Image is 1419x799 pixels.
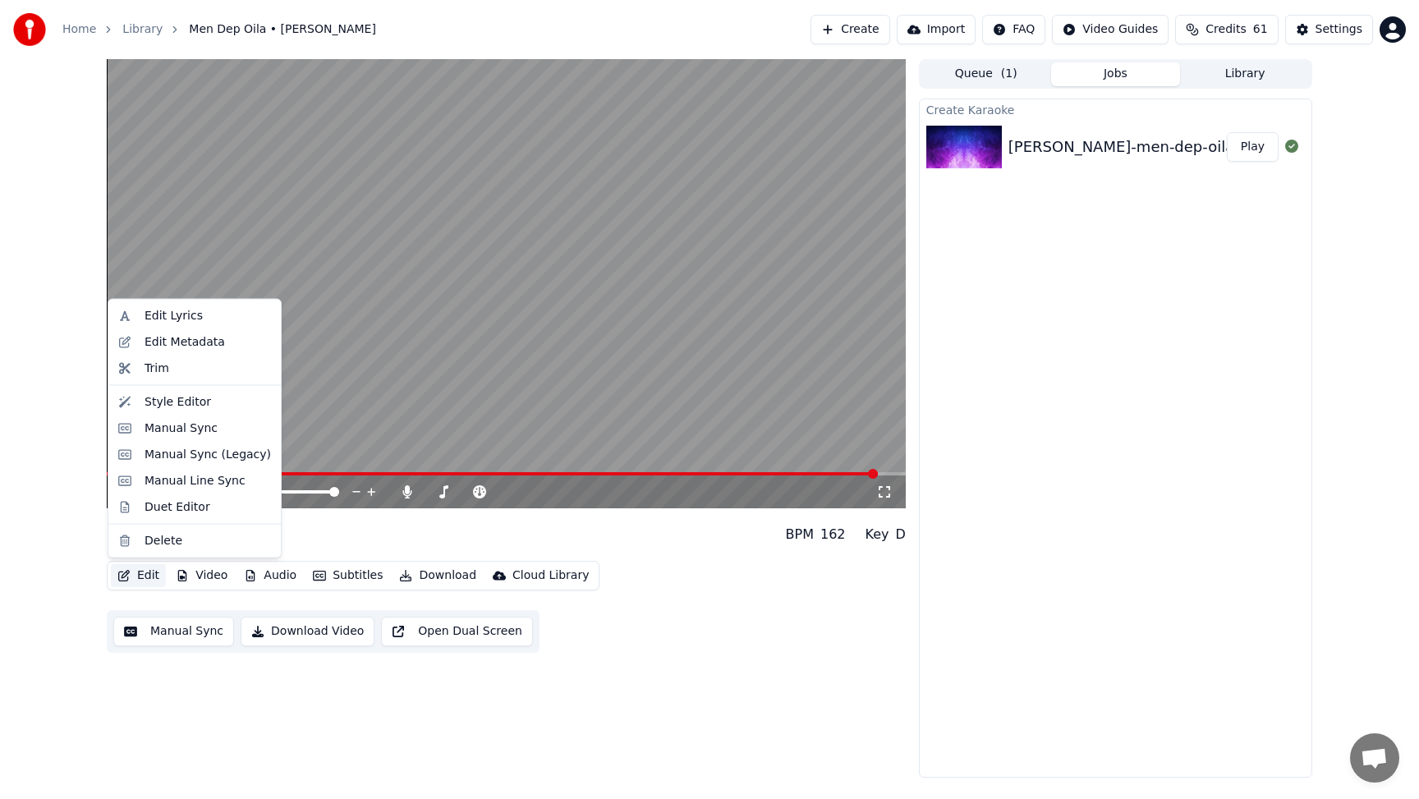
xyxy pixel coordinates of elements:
div: Delete [145,532,182,549]
div: Key [866,525,889,544]
button: Library [1180,62,1310,86]
div: Manual Sync [145,420,218,436]
div: Trim [145,360,169,376]
button: Video Guides [1052,15,1169,44]
a: Open chat [1350,733,1399,783]
div: D [896,525,906,544]
div: Manual Sync (Legacy) [145,446,271,462]
button: Create [811,15,890,44]
button: Jobs [1051,62,1181,86]
button: Settings [1285,15,1373,44]
div: Settings [1316,21,1362,38]
div: BPM [786,525,814,544]
span: 61 [1253,21,1268,38]
button: Download [393,564,483,587]
span: Men Dep Oila • [PERSON_NAME] [189,21,376,38]
img: youka [13,13,46,46]
div: [PERSON_NAME] [107,538,217,554]
button: Queue [921,62,1051,86]
button: Open Dual Screen [381,617,533,646]
div: Cloud Library [512,567,589,584]
div: Men Dep Oila [107,515,217,538]
div: Edit Metadata [145,333,225,350]
button: Edit [111,564,166,587]
button: Subtitles [306,564,389,587]
button: Audio [237,564,303,587]
div: Duet Editor [145,498,210,515]
button: Credits61 [1175,15,1278,44]
button: Manual Sync [113,617,234,646]
button: Import [897,15,976,44]
button: Play [1227,132,1279,162]
button: Download Video [241,617,374,646]
nav: breadcrumb [62,21,376,38]
div: Create Karaoke [920,99,1311,119]
span: Credits [1205,21,1246,38]
div: [PERSON_NAME]-men-dep-oila [1008,135,1234,158]
div: Style Editor [145,393,211,410]
div: Manual Line Sync [145,472,246,489]
span: ( 1 ) [1001,66,1017,82]
button: Video [169,564,234,587]
a: Home [62,21,96,38]
button: FAQ [982,15,1045,44]
div: Edit Lyrics [145,308,203,324]
div: 162 [820,525,846,544]
a: Library [122,21,163,38]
